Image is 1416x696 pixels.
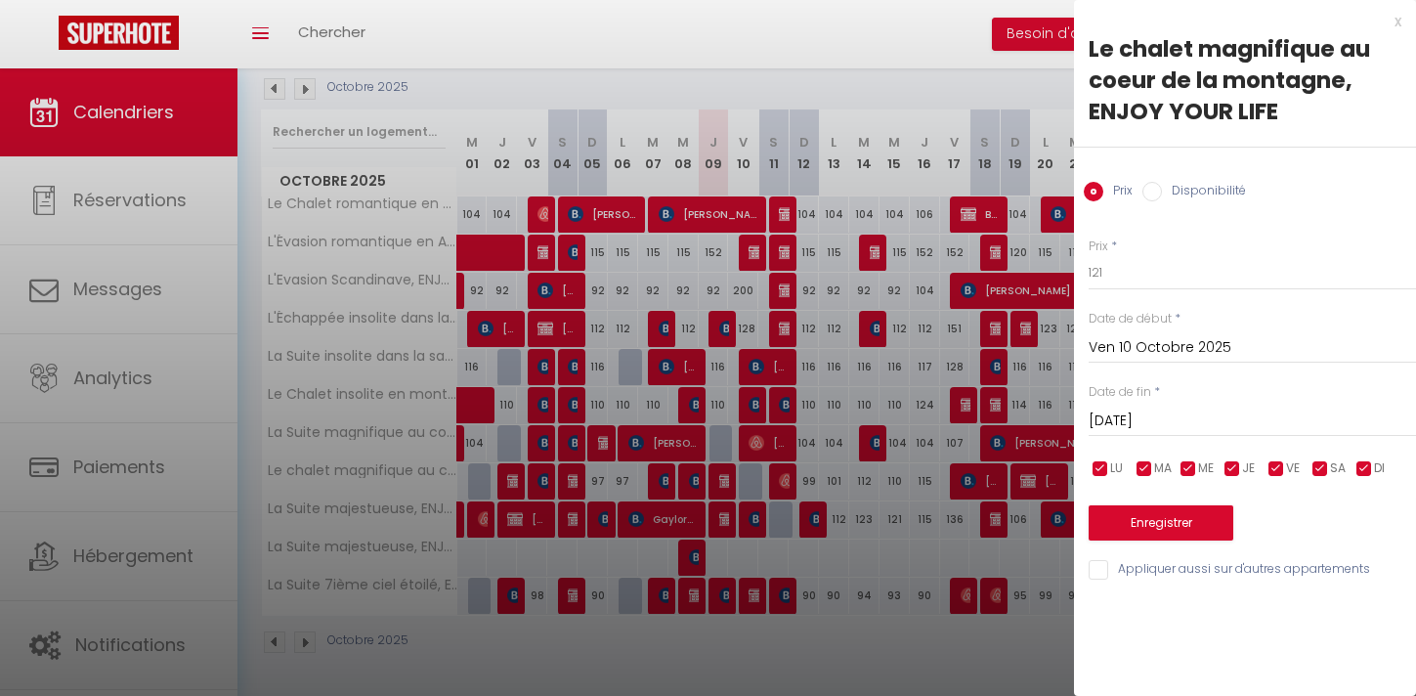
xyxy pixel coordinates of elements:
div: x [1074,10,1401,33]
label: Date de début [1089,310,1172,328]
label: Prix [1089,238,1108,256]
label: Prix [1103,182,1133,203]
label: Disponibilité [1162,182,1246,203]
span: ME [1198,459,1214,478]
button: Enregistrer [1089,505,1233,541]
span: DI [1374,459,1385,478]
span: SA [1330,459,1346,478]
span: VE [1286,459,1300,478]
label: Date de fin [1089,383,1151,402]
span: LU [1110,459,1123,478]
div: Le chalet magnifique au coeur de la montagne, ENJOY YOUR LIFE [1089,33,1401,127]
span: JE [1242,459,1255,478]
span: MA [1154,459,1172,478]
